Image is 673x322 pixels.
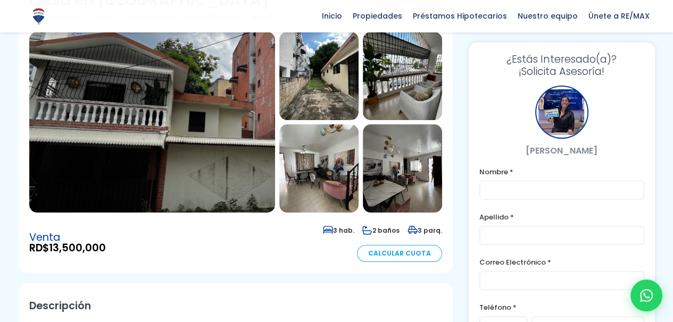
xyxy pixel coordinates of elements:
p: [PERSON_NAME] [479,144,644,157]
img: Casa en Residencial Condado [29,32,275,213]
img: Logo de REMAX [29,7,48,26]
span: ¿Estás Interesado(a)? [479,53,644,65]
span: 3 parq. [408,226,442,235]
span: Venta [29,232,106,243]
label: Teléfono * [479,301,644,314]
span: Propiedades [347,8,408,24]
label: Nombre * [479,165,644,179]
h3: ¡Solicita Asesoría! [479,53,644,78]
label: Apellido * [479,210,644,224]
label: Correo Electrónico * [479,256,644,269]
h2: Descripción [29,294,442,318]
img: Casa en Residencial Condado [279,32,359,120]
span: 13,500,000 [49,241,106,255]
span: Préstamos Hipotecarios [408,8,512,24]
img: Casa en Residencial Condado [279,124,359,213]
span: RD$ [29,243,106,253]
div: PATRICIA LEYBA [535,86,588,139]
span: Inicio [317,8,347,24]
img: Casa en Residencial Condado [363,32,442,120]
span: 3 hab. [323,226,354,235]
img: Casa en Residencial Condado [363,124,442,213]
a: Calcular Cuota [357,245,442,262]
span: 2 baños [362,226,400,235]
span: Únete a RE/MAX [583,8,655,24]
span: Nuestro equipo [512,8,583,24]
